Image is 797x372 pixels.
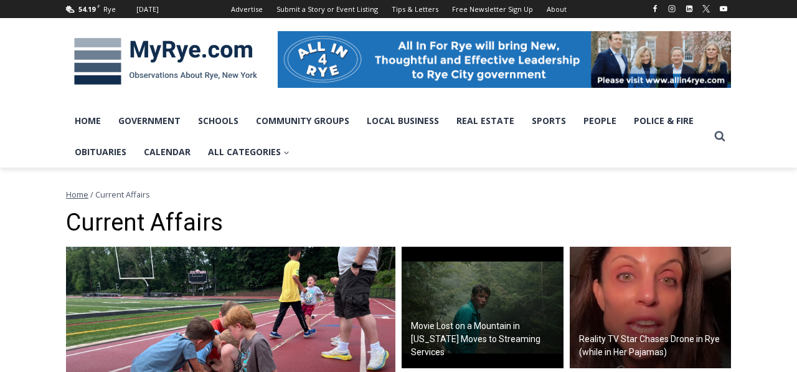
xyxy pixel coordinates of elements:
img: MyRye.com [66,29,265,94]
a: Home [66,105,110,136]
a: Schools [189,105,247,136]
span: F [97,2,100,9]
div: [DATE] [136,4,159,15]
a: All Categories [199,136,298,168]
button: View Search Form [709,125,731,148]
a: Government [110,105,189,136]
span: 54.19 [78,4,95,14]
h2: Reality TV Star Chases Drone in Rye (while in Her Pajamas) [579,333,729,359]
a: Community Groups [247,105,358,136]
a: Movie Lost on a Mountain in [US_STATE] Moves to Streaming Services [402,247,564,369]
div: Rye [103,4,116,15]
a: Linkedin [682,1,697,16]
a: YouTube [716,1,731,16]
nav: Primary Navigation [66,105,709,168]
a: X [699,1,714,16]
img: (PHOTO: The movie Lost on a Mountain in Maine about Donn Fendler, a 12 year old boy from Rye, deb... [402,247,564,369]
a: Reality TV Star Chases Drone in Rye (while in Her Pajamas) [570,247,732,369]
a: Instagram [664,1,679,16]
span: All Categories [208,145,290,159]
span: / [90,189,93,200]
a: People [575,105,625,136]
img: All in for Rye [278,31,731,87]
a: Facebook [648,1,663,16]
h2: Movie Lost on a Mountain in [US_STATE] Moves to Streaming Services [411,320,560,359]
a: Sports [523,105,575,136]
img: (PHOTO: Reality TV star and social media influencer Bethenny Frankel talking about her Rye, New Y... [570,247,732,369]
span: Current Affairs [95,189,150,200]
a: Police & Fire [625,105,702,136]
a: Real Estate [448,105,523,136]
a: Local Business [358,105,448,136]
a: Home [66,189,88,200]
nav: Breadcrumbs [66,188,731,201]
a: Calendar [135,136,199,168]
h1: Current Affairs [66,209,731,237]
a: Obituaries [66,136,135,168]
